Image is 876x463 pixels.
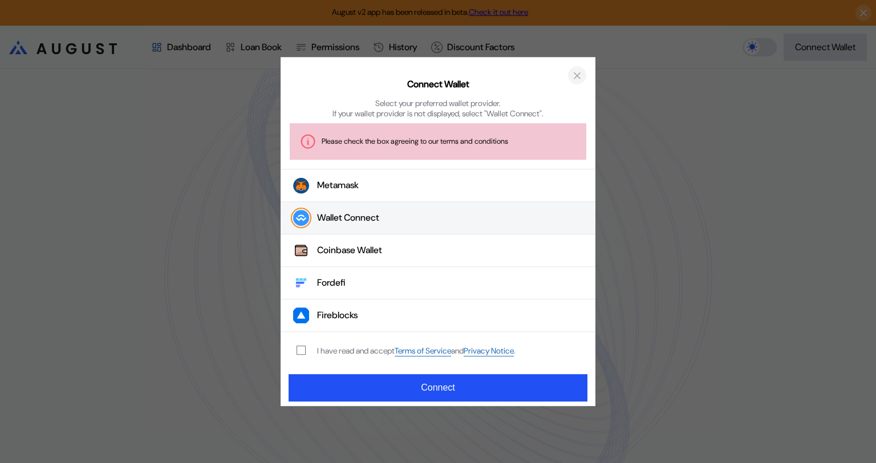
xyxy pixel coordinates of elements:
div: Please check the box agreeing to our terms and conditions [322,137,577,147]
img: Fordefi [293,275,309,291]
button: Metamask [281,169,595,202]
div: Coinbase Wallet [317,245,382,257]
div: Metamask [317,180,359,192]
span: and [451,346,464,356]
a: Privacy Notice [464,346,514,356]
div: If your wallet provider is not displayed, select "Wallet Connect". [332,108,544,119]
div: I have read and accept . [317,346,516,356]
button: Connect [289,374,587,401]
button: close modal [568,66,586,84]
div: Fireblocks [317,310,358,322]
button: Wallet Connect [281,202,595,234]
div: Select your preferred wallet provider. [375,98,501,108]
img: Fireblocks [293,307,309,323]
button: FireblocksFireblocks [281,299,595,332]
div: Fordefi [317,277,346,289]
button: Coinbase WalletCoinbase Wallet [281,234,595,267]
div: Wallet Connect [317,212,379,224]
h2: Connect Wallet [407,79,469,91]
button: FordefiFordefi [281,267,595,299]
img: Coinbase Wallet [293,242,309,258]
a: Terms of Service [395,346,451,356]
